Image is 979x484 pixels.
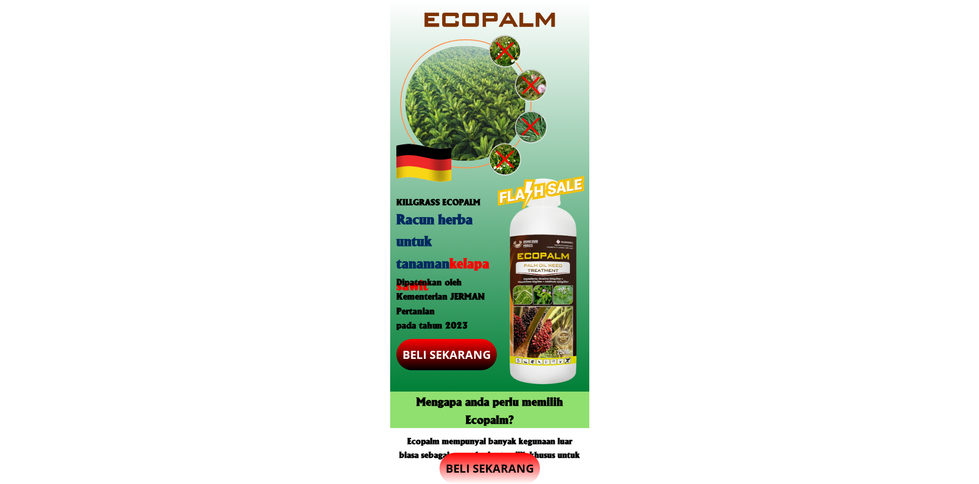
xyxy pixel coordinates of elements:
[396,274,491,332] h3: Dipatenkan oleh Kementerian JERMAN Pertanian pada tahun 2023
[396,253,489,293] span: kelapa sawit
[392,338,501,372] p: BELI SEKARANG
[399,434,580,475] h3: Ecopalm mempunyai banyak kegunaan luar biasa sebagai racun herba terpilih khusus untuk pokok kela...
[396,392,583,428] h2: Mengapa anda perlu memilih Ecopalm?
[439,453,540,484] p: BELI SEKARANG
[396,207,497,295] h2: Racun herba untuk tanaman
[396,195,491,209] h3: KILLGRASS ECOPALM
